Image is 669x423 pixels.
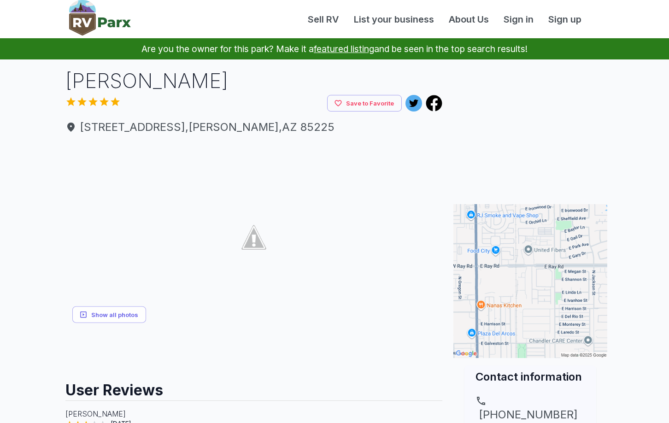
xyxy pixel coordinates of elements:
[300,12,346,26] a: Sell RV
[496,12,541,26] a: Sign in
[65,331,442,373] iframe: Advertisement
[65,143,442,331] img: AAcXr8pGNAj73lU3Qo2M7t9jsc6gEF7tAWk-dIMDPtJGHFPPJ5DdqHAVeejyUUwJ9O2d9J1LPz9-v47p3tjCO52RwQ0Ti8ikI...
[65,373,442,400] h2: User Reviews
[65,119,442,135] a: [STREET_ADDRESS],[PERSON_NAME],AZ 85225
[314,43,374,54] a: featured listing
[65,119,442,135] span: [STREET_ADDRESS] , [PERSON_NAME] , AZ 85225
[453,204,607,358] img: Map for Chandler Meadows
[453,67,607,182] iframe: Advertisement
[475,369,585,384] h2: Contact information
[327,95,402,112] button: Save to Favorite
[72,306,146,323] button: Show all photos
[475,395,585,423] a: [PHONE_NUMBER]
[65,67,442,95] h1: [PERSON_NAME]
[346,12,441,26] a: List your business
[541,12,589,26] a: Sign up
[11,38,658,59] p: Are you the owner for this park? Make it a and be seen in the top search results!
[65,408,442,419] p: [PERSON_NAME]
[441,12,496,26] a: About Us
